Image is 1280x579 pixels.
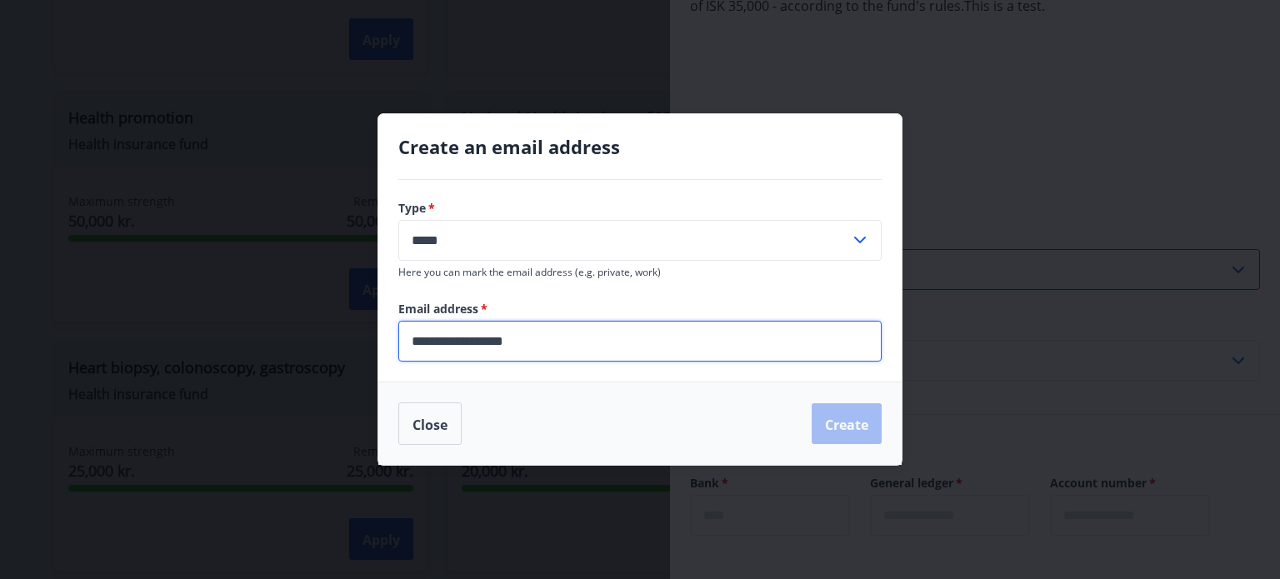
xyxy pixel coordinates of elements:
[412,415,447,433] font: Close
[398,265,661,279] font: Here you can mark the email address (e.g. private, work)
[398,301,478,317] font: Email address
[398,402,462,446] button: Close
[398,200,426,216] font: Type
[398,134,620,159] font: Create an email address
